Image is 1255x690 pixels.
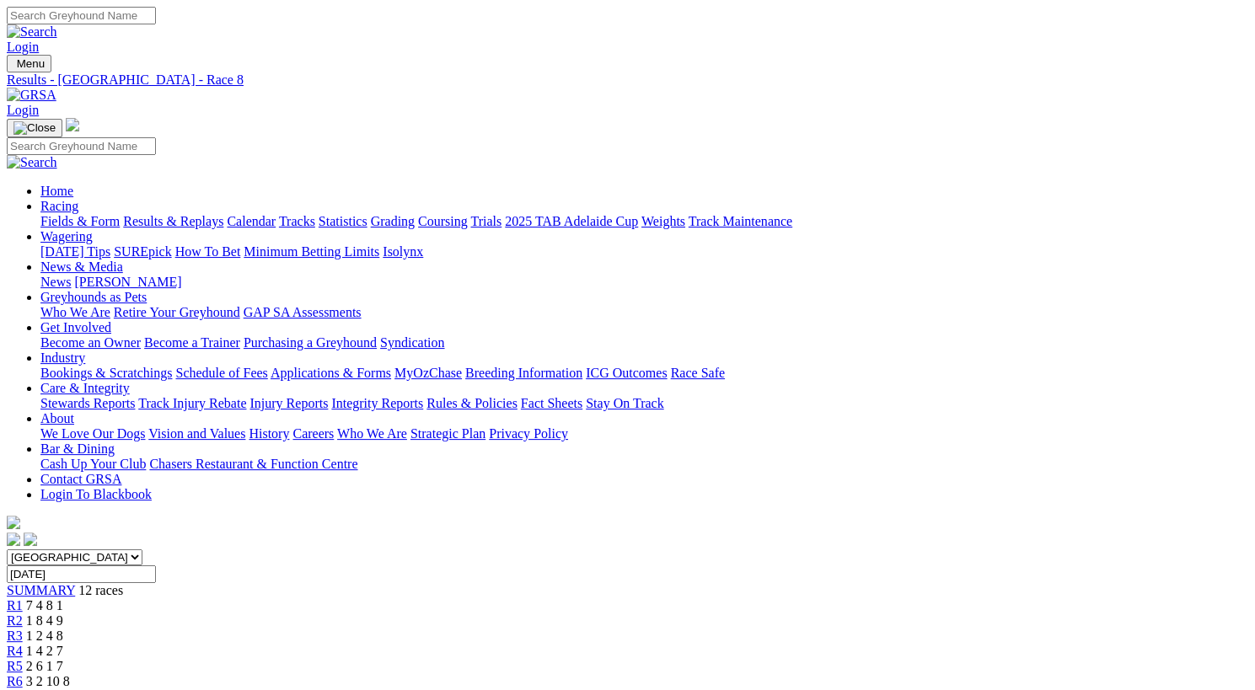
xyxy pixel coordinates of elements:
[7,565,156,583] input: Select date
[465,366,582,380] a: Breeding Information
[7,72,1248,88] a: Results - [GEOGRAPHIC_DATA] - Race 8
[148,426,245,441] a: Vision and Values
[26,674,70,688] span: 3 2 10 8
[40,214,120,228] a: Fields & Form
[144,335,240,350] a: Become a Trainer
[7,103,39,117] a: Login
[66,118,79,131] img: logo-grsa-white.png
[249,396,328,410] a: Injury Reports
[40,320,111,334] a: Get Involved
[26,644,63,658] span: 1 4 2 7
[7,613,23,628] a: R2
[7,55,51,72] button: Toggle navigation
[292,426,334,441] a: Careers
[78,583,123,597] span: 12 races
[689,214,792,228] a: Track Maintenance
[7,583,75,597] a: SUMMARY
[7,674,23,688] a: R6
[74,275,181,289] a: [PERSON_NAME]
[7,628,23,643] a: R3
[24,532,37,546] img: twitter.svg
[40,411,74,425] a: About
[249,426,289,441] a: History
[40,199,78,213] a: Racing
[337,426,407,441] a: Who We Are
[7,532,20,546] img: facebook.svg
[40,259,123,274] a: News & Media
[175,244,241,259] a: How To Bet
[244,335,377,350] a: Purchasing a Greyhound
[40,366,172,380] a: Bookings & Scratchings
[410,426,485,441] a: Strategic Plan
[40,472,121,486] a: Contact GRSA
[40,426,145,441] a: We Love Our Dogs
[40,457,146,471] a: Cash Up Your Club
[114,305,240,319] a: Retire Your Greyhound
[40,457,1248,472] div: Bar & Dining
[40,305,110,319] a: Who We Are
[40,290,147,304] a: Greyhounds as Pets
[7,88,56,103] img: GRSA
[40,229,93,243] a: Wagering
[40,381,130,395] a: Care & Integrity
[26,613,63,628] span: 1 8 4 9
[586,366,667,380] a: ICG Outcomes
[7,24,57,40] img: Search
[40,244,110,259] a: [DATE] Tips
[426,396,518,410] a: Rules & Policies
[279,214,315,228] a: Tracks
[40,214,1248,229] div: Racing
[586,396,663,410] a: Stay On Track
[7,598,23,612] a: R1
[40,305,1248,320] div: Greyhounds as Pets
[40,426,1248,441] div: About
[227,214,276,228] a: Calendar
[319,214,367,228] a: Statistics
[244,244,379,259] a: Minimum Betting Limits
[40,487,152,501] a: Login To Blackbook
[7,516,20,529] img: logo-grsa-white.png
[7,137,156,155] input: Search
[7,644,23,658] a: R4
[114,244,171,259] a: SUREpick
[418,214,468,228] a: Coursing
[670,366,724,380] a: Race Safe
[7,7,156,24] input: Search
[123,214,223,228] a: Results & Replays
[380,335,444,350] a: Syndication
[40,335,141,350] a: Become an Owner
[175,366,267,380] a: Schedule of Fees
[40,275,71,289] a: News
[26,598,63,612] span: 7 4 8 1
[40,184,73,198] a: Home
[17,57,45,70] span: Menu
[40,441,115,456] a: Bar & Dining
[26,628,63,643] span: 1 2 4 8
[149,457,357,471] a: Chasers Restaurant & Function Centre
[371,214,415,228] a: Grading
[505,214,638,228] a: 2025 TAB Adelaide Cup
[13,121,56,135] img: Close
[40,350,85,365] a: Industry
[489,426,568,441] a: Privacy Policy
[383,244,423,259] a: Isolynx
[7,659,23,673] a: R5
[40,275,1248,290] div: News & Media
[244,305,362,319] a: GAP SA Assessments
[40,366,1248,381] div: Industry
[40,244,1248,259] div: Wagering
[26,659,63,673] span: 2 6 1 7
[521,396,582,410] a: Fact Sheets
[40,396,135,410] a: Stewards Reports
[271,366,391,380] a: Applications & Forms
[7,119,62,137] button: Toggle navigation
[331,396,423,410] a: Integrity Reports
